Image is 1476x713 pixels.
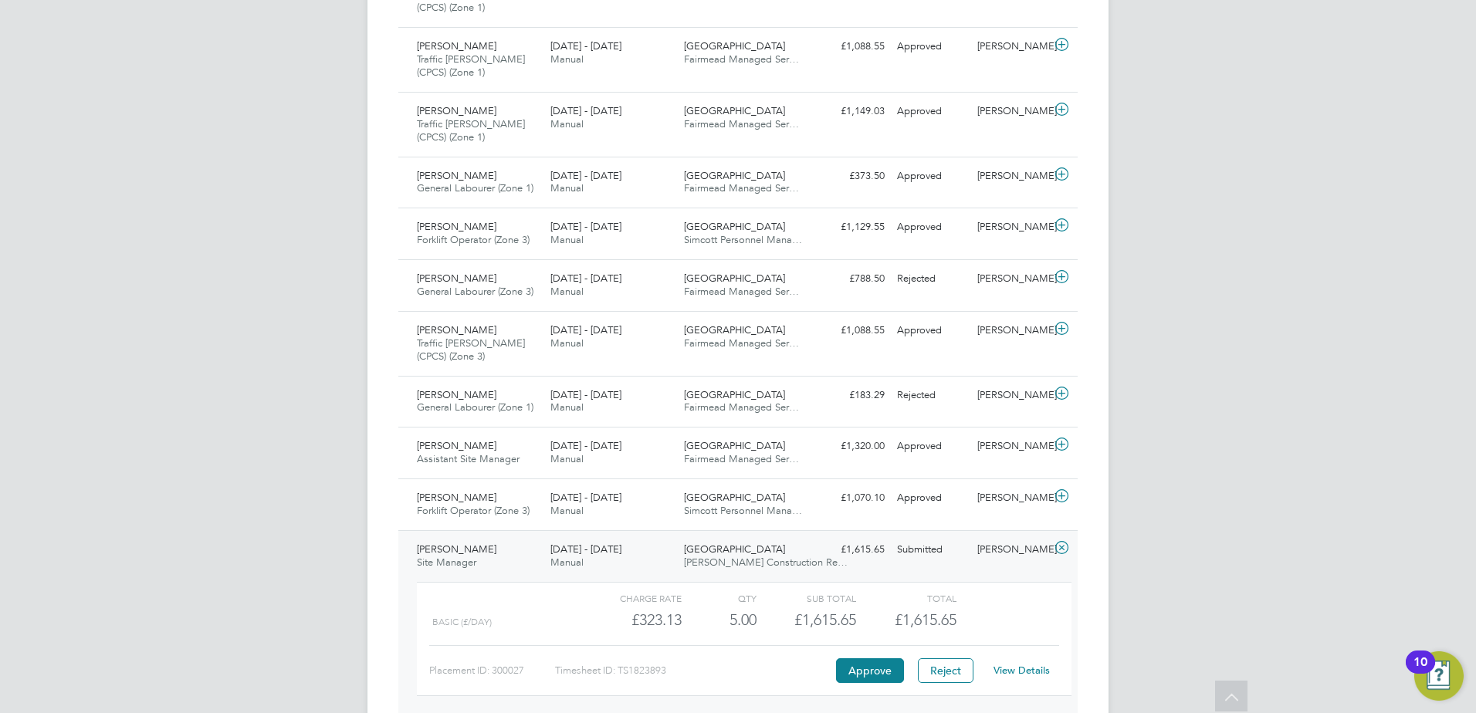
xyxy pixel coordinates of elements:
[417,52,525,79] span: Traffic [PERSON_NAME] (CPCS) (Zone 1)
[550,542,621,556] span: [DATE] - [DATE]
[684,39,785,52] span: [GEOGRAPHIC_DATA]
[582,589,682,607] div: Charge rate
[550,491,621,504] span: [DATE] - [DATE]
[684,556,848,569] span: [PERSON_NAME] Construction Re…
[417,169,496,182] span: [PERSON_NAME]
[550,388,621,401] span: [DATE] - [DATE]
[891,485,971,511] div: Approved
[684,181,799,194] span: Fairmead Managed Ser…
[550,504,584,517] span: Manual
[550,104,621,117] span: [DATE] - [DATE]
[417,504,530,517] span: Forklift Operator (Zone 3)
[918,658,973,683] button: Reject
[432,617,492,627] span: Basic (£/day)
[856,589,956,607] div: Total
[684,272,785,285] span: [GEOGRAPHIC_DATA]
[971,537,1051,563] div: [PERSON_NAME]
[891,34,971,59] div: Approved
[417,556,476,569] span: Site Manager
[550,117,584,130] span: Manual
[684,285,799,298] span: Fairmead Managed Ser…
[550,285,584,298] span: Manual
[994,664,1050,677] a: View Details
[550,439,621,452] span: [DATE] - [DATE]
[811,383,891,408] div: £183.29
[550,400,584,414] span: Manual
[1414,651,1464,701] button: Open Resource Center, 10 new notifications
[550,169,621,182] span: [DATE] - [DATE]
[891,434,971,459] div: Approved
[811,34,891,59] div: £1,088.55
[684,504,802,517] span: Simcott Personnel Mana…
[971,383,1051,408] div: [PERSON_NAME]
[684,117,799,130] span: Fairmead Managed Ser…
[684,220,785,233] span: [GEOGRAPHIC_DATA]
[971,266,1051,292] div: [PERSON_NAME]
[971,34,1051,59] div: [PERSON_NAME]
[417,542,496,556] span: [PERSON_NAME]
[417,104,496,117] span: [PERSON_NAME]
[684,542,785,556] span: [GEOGRAPHIC_DATA]
[550,452,584,465] span: Manual
[971,434,1051,459] div: [PERSON_NAME]
[811,164,891,189] div: £373.50
[891,383,971,408] div: Rejected
[684,52,799,66] span: Fairmead Managed Ser…
[550,323,621,336] span: [DATE] - [DATE]
[684,323,785,336] span: [GEOGRAPHIC_DATA]
[417,439,496,452] span: [PERSON_NAME]
[417,272,496,285] span: [PERSON_NAME]
[811,485,891,511] div: £1,070.10
[684,104,785,117] span: [GEOGRAPHIC_DATA]
[811,318,891,343] div: £1,088.55
[417,233,530,246] span: Forklift Operator (Zone 3)
[684,452,799,465] span: Fairmead Managed Ser…
[684,491,785,504] span: [GEOGRAPHIC_DATA]
[417,400,533,414] span: General Labourer (Zone 1)
[836,658,904,683] button: Approve
[550,556,584,569] span: Manual
[684,439,785,452] span: [GEOGRAPHIC_DATA]
[417,39,496,52] span: [PERSON_NAME]
[684,336,799,350] span: Fairmead Managed Ser…
[417,181,533,194] span: General Labourer (Zone 1)
[1413,662,1427,682] div: 10
[684,233,802,246] span: Simcott Personnel Mana…
[550,220,621,233] span: [DATE] - [DATE]
[417,336,525,363] span: Traffic [PERSON_NAME] (CPCS) (Zone 3)
[811,99,891,124] div: £1,149.03
[971,318,1051,343] div: [PERSON_NAME]
[429,658,555,683] div: Placement ID: 300027
[757,607,856,633] div: £1,615.65
[891,266,971,292] div: Rejected
[550,336,584,350] span: Manual
[550,39,621,52] span: [DATE] - [DATE]
[971,215,1051,240] div: [PERSON_NAME]
[417,323,496,336] span: [PERSON_NAME]
[684,388,785,401] span: [GEOGRAPHIC_DATA]
[417,388,496,401] span: [PERSON_NAME]
[550,181,584,194] span: Manual
[895,610,956,629] span: £1,615.65
[417,220,496,233] span: [PERSON_NAME]
[417,117,525,144] span: Traffic [PERSON_NAME] (CPCS) (Zone 1)
[971,485,1051,511] div: [PERSON_NAME]
[971,164,1051,189] div: [PERSON_NAME]
[550,233,584,246] span: Manual
[971,99,1051,124] div: [PERSON_NAME]
[417,452,520,465] span: Assistant Site Manager
[682,607,757,633] div: 5.00
[682,589,757,607] div: QTY
[891,164,971,189] div: Approved
[550,272,621,285] span: [DATE] - [DATE]
[811,215,891,240] div: £1,129.55
[757,589,856,607] div: Sub Total
[811,434,891,459] div: £1,320.00
[582,607,682,633] div: £323.13
[417,491,496,504] span: [PERSON_NAME]
[811,266,891,292] div: £788.50
[555,658,832,683] div: Timesheet ID: TS1823893
[417,285,533,298] span: General Labourer (Zone 3)
[891,537,971,563] div: Submitted
[811,537,891,563] div: £1,615.65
